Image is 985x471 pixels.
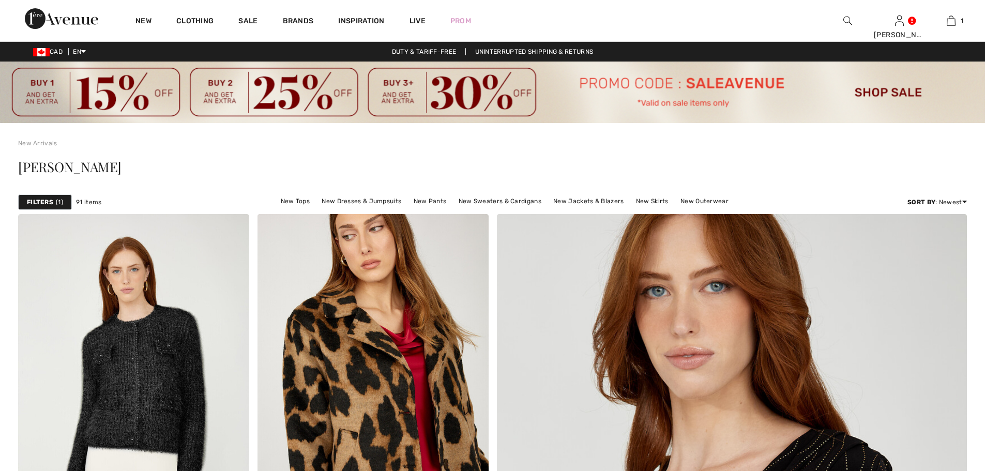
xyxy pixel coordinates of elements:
[453,194,547,208] a: New Sweaters & Cardigans
[135,17,151,27] a: New
[874,29,925,40] div: [PERSON_NAME]
[408,194,452,208] a: New Pants
[33,48,50,56] img: Canadian Dollar
[25,8,98,29] img: 1ère Avenue
[410,16,426,26] a: Live
[56,197,63,207] span: 1
[27,197,53,207] strong: Filters
[338,17,384,27] span: Inspiration
[33,48,67,55] span: CAD
[316,194,406,208] a: New Dresses & Jumpsuits
[675,194,734,208] a: New Outerwear
[18,158,122,176] span: [PERSON_NAME]
[843,14,852,27] img: search the website
[895,16,904,25] a: Sign In
[895,14,904,27] img: My Info
[18,140,57,147] a: New Arrivals
[238,17,257,27] a: Sale
[907,199,935,206] strong: Sort By
[276,194,315,208] a: New Tops
[176,17,214,27] a: Clothing
[947,14,956,27] img: My Bag
[548,194,629,208] a: New Jackets & Blazers
[76,197,101,207] span: 91 items
[961,16,963,25] span: 1
[926,14,976,27] a: 1
[73,48,86,55] span: EN
[631,194,674,208] a: New Skirts
[450,16,471,26] a: Prom
[283,17,314,27] a: Brands
[907,197,967,207] div: : Newest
